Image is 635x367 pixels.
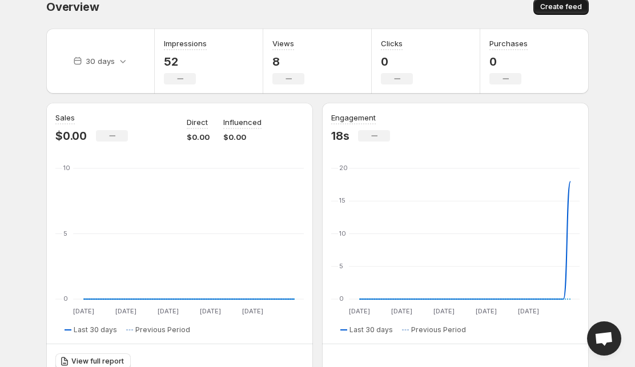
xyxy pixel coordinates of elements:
[158,307,179,315] text: [DATE]
[74,325,117,334] span: Last 30 days
[433,307,455,315] text: [DATE]
[73,307,94,315] text: [DATE]
[331,112,376,123] h3: Engagement
[63,229,67,237] text: 5
[518,307,539,315] text: [DATE]
[55,112,75,123] h3: Sales
[71,357,124,366] span: View full report
[63,164,70,172] text: 10
[223,116,262,128] p: Influenced
[187,116,208,128] p: Direct
[381,55,413,68] p: 0
[135,325,190,334] span: Previous Period
[164,55,207,68] p: 52
[339,295,344,303] text: 0
[187,131,210,143] p: $0.00
[339,229,346,237] text: 10
[242,307,263,315] text: [DATE]
[272,38,294,49] h3: Views
[86,55,115,67] p: 30 days
[349,325,393,334] span: Last 30 days
[115,307,136,315] text: [DATE]
[489,38,528,49] h3: Purchases
[391,307,412,315] text: [DATE]
[349,307,370,315] text: [DATE]
[489,55,528,68] p: 0
[331,129,349,143] p: 18s
[476,307,497,315] text: [DATE]
[223,131,262,143] p: $0.00
[587,321,621,356] a: Open chat
[411,325,466,334] span: Previous Period
[339,262,343,270] text: 5
[339,164,348,172] text: 20
[540,2,582,11] span: Create feed
[381,38,403,49] h3: Clicks
[164,38,207,49] h3: Impressions
[55,129,87,143] p: $0.00
[200,307,221,315] text: [DATE]
[272,55,304,68] p: 8
[63,295,68,303] text: 0
[339,196,345,204] text: 15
